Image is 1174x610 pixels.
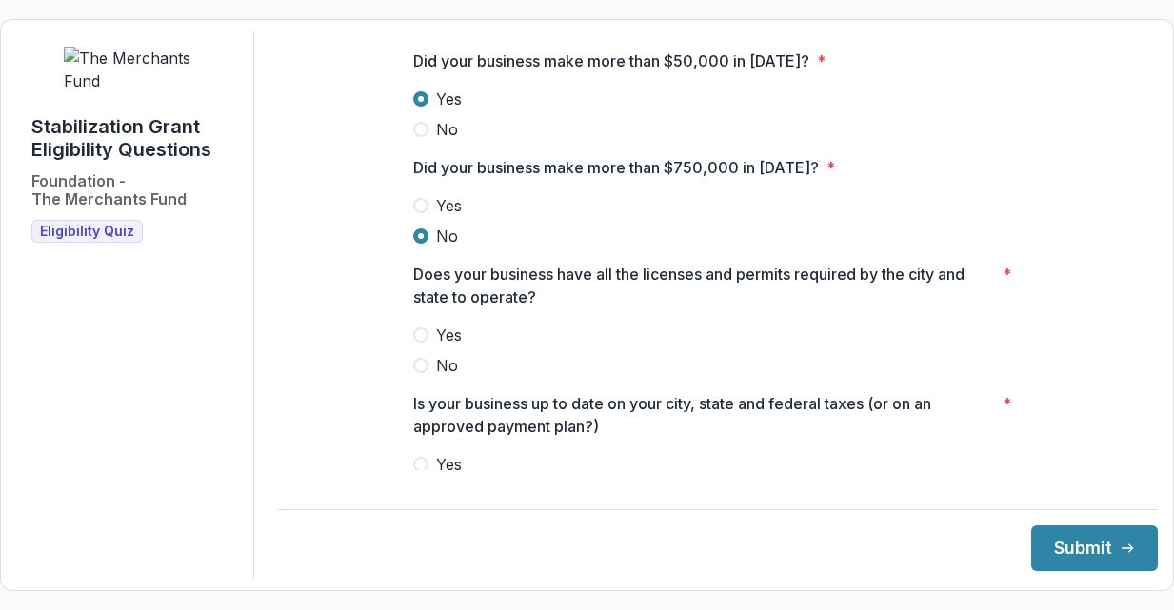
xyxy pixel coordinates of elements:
h1: Stabilization Grant Eligibility Questions [31,115,238,161]
span: Yes [436,194,462,217]
span: Yes [436,453,462,476]
span: Yes [436,88,462,110]
span: Eligibility Quiz [40,224,134,240]
img: The Merchants Fund [64,47,207,92]
p: Is your business up to date on your city, state and federal taxes (or on an approved payment plan?) [413,392,995,438]
p: Did your business make more than $50,000 in [DATE]? [413,49,809,72]
p: Does your business have all the licenses and permits required by the city and state to operate? [413,263,995,308]
button: Submit [1031,525,1158,571]
span: No [436,118,458,141]
span: No [436,354,458,377]
p: Did your business make more than $750,000 in [DATE]? [413,156,819,179]
h2: Foundation - The Merchants Fund [31,172,187,208]
span: No [436,225,458,247]
span: Yes [436,324,462,346]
